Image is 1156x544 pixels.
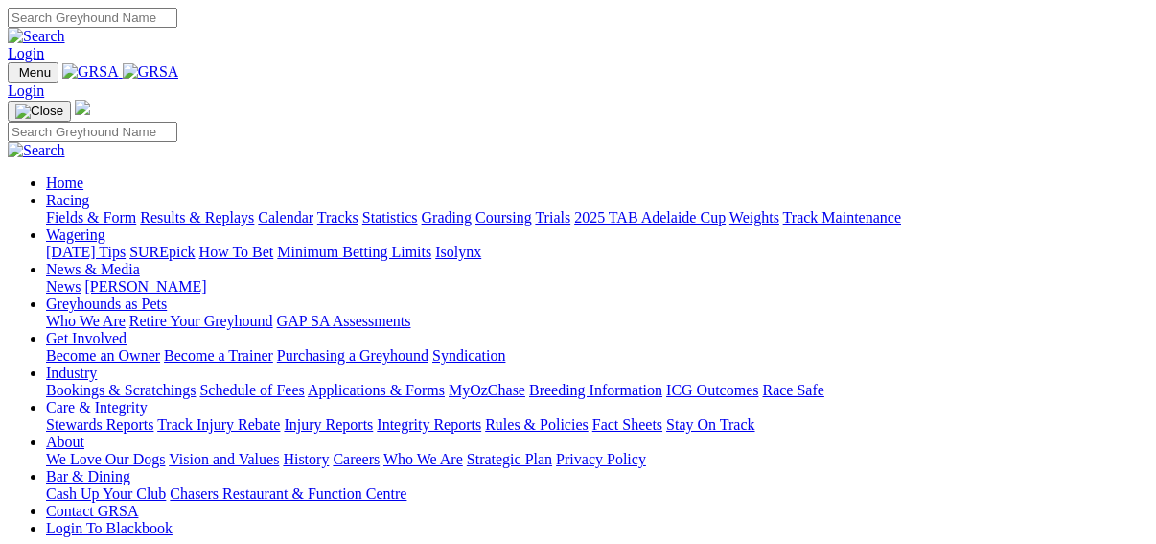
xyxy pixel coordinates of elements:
div: Racing [46,209,1148,226]
a: Breeding Information [529,382,662,398]
a: GAP SA Assessments [277,313,411,329]
a: ICG Outcomes [666,382,758,398]
a: Applications & Forms [308,382,445,398]
a: Get Involved [46,330,127,346]
input: Search [8,8,177,28]
a: [PERSON_NAME] [84,278,206,295]
button: Toggle navigation [8,62,58,83]
a: Track Injury Rebate [157,416,280,433]
span: Menu [19,65,51,80]
div: Greyhounds as Pets [46,313,1148,330]
a: News & Media [46,261,140,277]
a: Fact Sheets [592,416,662,433]
a: Login To Blackbook [46,520,173,536]
img: GRSA [123,63,179,81]
a: Care & Integrity [46,399,148,415]
a: SUREpick [129,244,195,260]
a: Stewards Reports [46,416,153,433]
a: Weights [729,209,779,225]
a: Stay On Track [666,416,754,433]
a: Coursing [475,209,532,225]
a: Results & Replays [140,209,254,225]
button: Toggle navigation [8,101,71,122]
a: MyOzChase [449,382,525,398]
img: Search [8,28,65,45]
a: Careers [333,451,380,467]
div: News & Media [46,278,1148,296]
a: Calendar [258,209,313,225]
a: Privacy Policy [556,451,646,467]
a: Bar & Dining [46,468,130,485]
a: Trials [535,209,570,225]
a: 2025 TAB Adelaide Cup [574,209,726,225]
a: Login [8,83,44,99]
a: Become an Owner [46,347,160,364]
div: Get Involved [46,347,1148,365]
a: Isolynx [435,244,481,260]
a: Retire Your Greyhound [129,313,273,329]
a: About [46,434,84,450]
div: Bar & Dining [46,485,1148,503]
div: About [46,451,1148,468]
a: We Love Our Dogs [46,451,165,467]
div: Wagering [46,244,1148,261]
img: GRSA [62,63,119,81]
a: Vision and Values [169,451,279,467]
a: Greyhounds as Pets [46,296,167,312]
a: Injury Reports [284,416,373,433]
a: Login [8,45,44,61]
a: Wagering [46,226,105,243]
a: Schedule of Fees [199,382,304,398]
input: Search [8,122,177,142]
a: Who We Are [46,313,126,329]
a: Syndication [432,347,505,364]
a: Become a Trainer [164,347,273,364]
img: logo-grsa-white.png [75,100,90,115]
div: Industry [46,382,1148,399]
a: Fields & Form [46,209,136,225]
a: Bookings & Scratchings [46,382,196,398]
a: Home [46,175,83,191]
a: History [283,451,329,467]
a: Tracks [317,209,358,225]
a: Grading [422,209,472,225]
a: How To Bet [199,244,274,260]
a: News [46,278,81,295]
a: Minimum Betting Limits [277,244,431,260]
a: Statistics [362,209,418,225]
a: [DATE] Tips [46,244,126,260]
div: Care & Integrity [46,416,1148,434]
a: Cash Up Your Club [46,485,166,502]
a: Integrity Reports [377,416,481,433]
a: Strategic Plan [467,451,552,467]
a: Race Safe [762,382,823,398]
a: Industry [46,365,97,381]
a: Track Maintenance [783,209,901,225]
a: Racing [46,192,89,208]
a: Rules & Policies [485,416,589,433]
img: Close [15,104,63,119]
a: Contact GRSA [46,503,138,519]
a: Chasers Restaurant & Function Centre [170,485,406,502]
img: Search [8,142,65,159]
a: Purchasing a Greyhound [277,347,428,364]
a: Who We Are [383,451,463,467]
